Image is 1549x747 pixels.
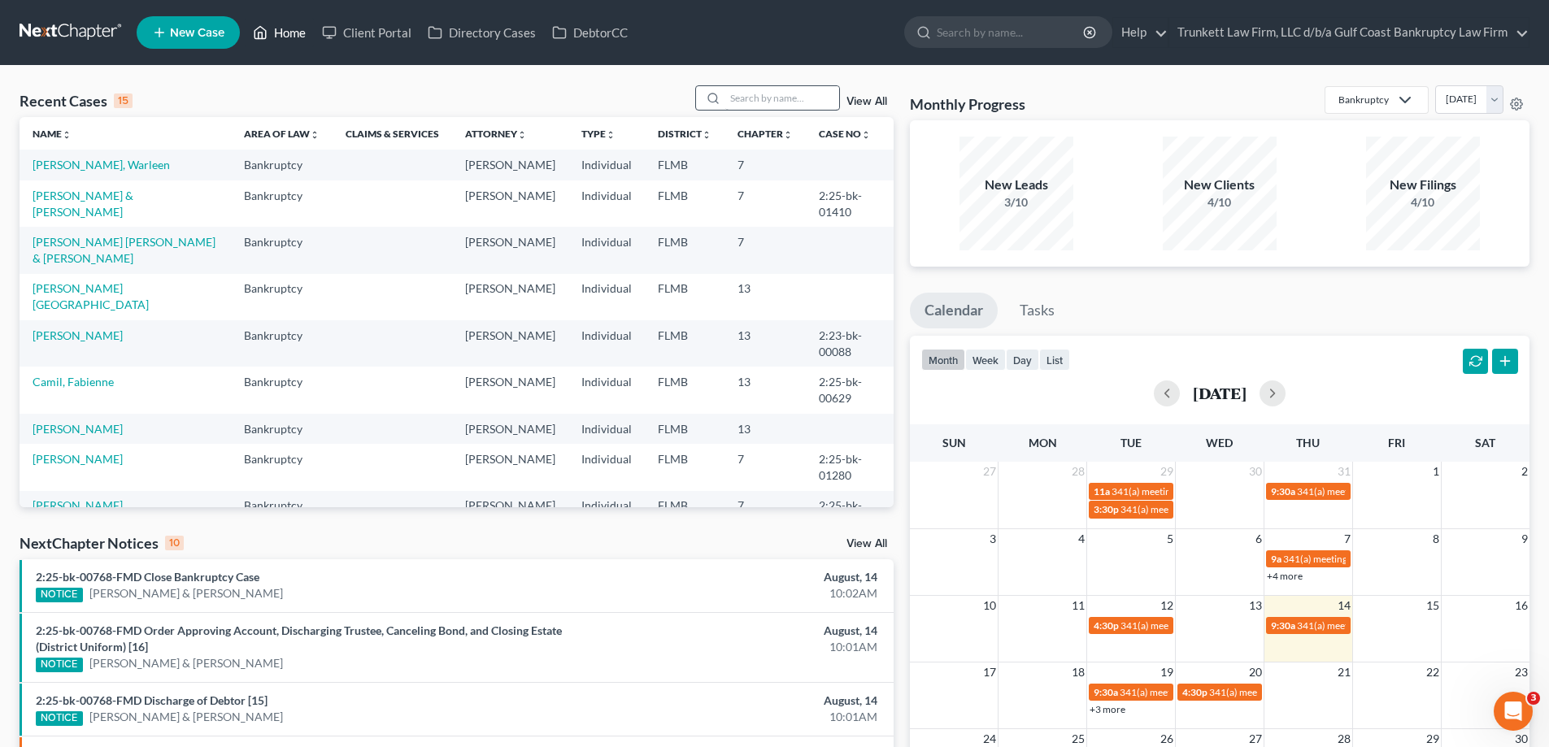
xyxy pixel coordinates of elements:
div: NOTICE [36,711,83,726]
td: Individual [568,367,645,413]
span: 28 [1070,462,1086,481]
span: 9:30a [1271,619,1295,632]
span: 6 [1254,529,1264,549]
span: 31 [1336,462,1352,481]
td: Individual [568,274,645,320]
div: Recent Cases [20,91,133,111]
a: Trunkett Law Firm, LLC d/b/a Gulf Coast Bankruptcy Law Firm [1169,18,1529,47]
span: Wed [1206,436,1233,450]
a: [PERSON_NAME] [33,422,123,436]
span: 12 [1159,596,1175,615]
span: 21 [1336,662,1352,682]
i: unfold_more [606,130,616,140]
button: month [921,349,965,371]
span: 17 [981,662,998,682]
i: unfold_more [310,130,320,140]
div: August, 14 [607,623,877,639]
a: [PERSON_NAME] & [PERSON_NAME] [89,709,283,725]
a: 2:25-bk-00768-FMD Discharge of Debtor [15] [36,693,268,707]
a: Tasks [1005,293,1069,328]
td: [PERSON_NAME] [452,320,568,367]
iframe: Intercom live chat [1494,692,1533,731]
td: [PERSON_NAME] [452,414,568,444]
td: 7 [724,227,806,273]
div: 4/10 [1163,194,1277,211]
td: Bankruptcy [231,491,333,537]
div: 4/10 [1366,194,1480,211]
td: 7 [724,491,806,537]
h3: Monthly Progress [910,94,1025,114]
td: FLMB [645,367,724,413]
i: unfold_more [62,130,72,140]
td: Individual [568,227,645,273]
span: Tue [1120,436,1142,450]
div: NextChapter Notices [20,533,184,553]
td: [PERSON_NAME] [452,444,568,490]
span: 341(a) meeting for [PERSON_NAME] [1297,619,1454,632]
a: Home [245,18,314,47]
a: [PERSON_NAME][GEOGRAPHIC_DATA] [33,281,149,311]
span: 14 [1336,596,1352,615]
span: 20 [1247,662,1264,682]
a: [PERSON_NAME] & [PERSON_NAME] [89,655,283,671]
td: FLMB [645,414,724,444]
td: Bankruptcy [231,444,333,490]
i: unfold_more [861,130,871,140]
a: +3 more [1090,703,1125,715]
span: 5 [1165,529,1175,549]
div: New Leads [959,176,1073,194]
td: 7 [724,150,806,180]
a: [PERSON_NAME] [33,498,123,512]
td: [PERSON_NAME] [452,367,568,413]
div: 10:01AM [607,709,877,725]
span: 2 [1520,462,1529,481]
span: 9 [1520,529,1529,549]
span: 341(a) meeting for [PERSON_NAME] [1297,485,1454,497]
div: New Filings [1366,176,1480,194]
h2: [DATE] [1193,384,1247,402]
span: 4:30p [1094,619,1119,632]
td: Bankruptcy [231,274,333,320]
td: FLMB [645,180,724,227]
span: 4 [1077,529,1086,549]
td: Bankruptcy [231,320,333,367]
a: Chapterunfold_more [738,128,793,140]
i: unfold_more [517,130,527,140]
span: 27 [981,462,998,481]
a: Client Portal [314,18,420,47]
span: 9a [1271,553,1281,565]
div: NOTICE [36,588,83,602]
td: FLMB [645,320,724,367]
div: 15 [114,93,133,108]
td: Individual [568,491,645,537]
span: 23 [1513,662,1529,682]
i: unfold_more [783,130,793,140]
span: Thu [1296,436,1320,450]
a: Attorneyunfold_more [465,128,527,140]
a: Case Nounfold_more [819,128,871,140]
span: 3 [988,529,998,549]
a: [PERSON_NAME] [33,328,123,342]
td: 2:25-bk-01410 [806,180,894,227]
span: Sat [1475,436,1495,450]
td: 2:25-bk-00629 [806,367,894,413]
div: August, 14 [607,693,877,709]
td: [PERSON_NAME] [452,274,568,320]
div: 10:01AM [607,639,877,655]
span: 13 [1247,596,1264,615]
span: 4:30p [1182,686,1207,698]
td: Bankruptcy [231,180,333,227]
span: Fri [1388,436,1405,450]
a: Help [1113,18,1168,47]
td: 13 [724,414,806,444]
div: NOTICE [36,658,83,672]
span: 15 [1425,596,1441,615]
td: 7 [724,180,806,227]
span: 1 [1431,462,1441,481]
span: 29 [1159,462,1175,481]
span: 341(a) meeting for [PERSON_NAME] [1120,686,1277,698]
a: Nameunfold_more [33,128,72,140]
a: Area of Lawunfold_more [244,128,320,140]
span: 9:30a [1094,686,1118,698]
td: FLMB [645,444,724,490]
